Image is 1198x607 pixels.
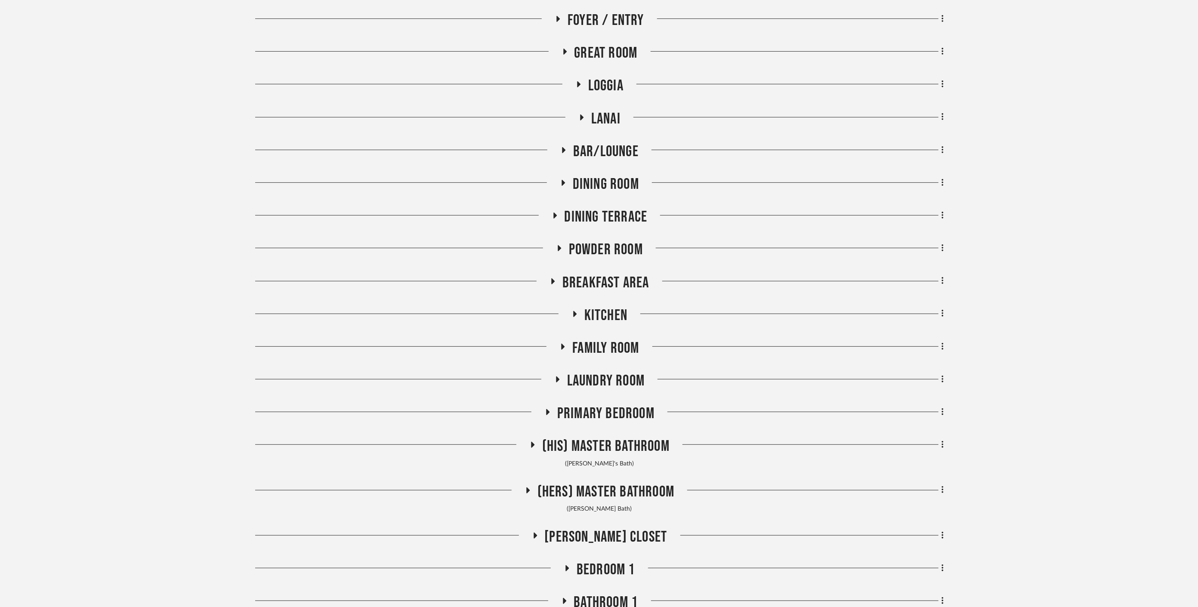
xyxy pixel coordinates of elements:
div: ([PERSON_NAME] Bath) [255,505,944,514]
span: Powder Room [569,240,643,259]
span: Laundry Room [567,372,645,390]
span: Dining Room [573,175,639,194]
span: Great Room [574,44,638,62]
span: (Hers) Master Bathroom [537,483,674,501]
span: [PERSON_NAME] Closet [545,528,667,546]
span: Kitchen [584,306,627,325]
span: Lanai [591,110,621,128]
span: Primary Bedroom [557,404,655,423]
span: Dining Terrace [565,208,648,226]
span: Foyer / Entry [568,11,644,30]
span: (His) Master Bathroom [542,437,670,456]
span: Family Room [572,339,639,357]
span: Bar/Lounge [573,142,639,161]
span: Breakfast Area [562,274,649,292]
div: ([PERSON_NAME]'s Bath) [255,459,944,469]
span: Bedroom 1 [577,561,635,579]
span: Loggia [588,77,624,95]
